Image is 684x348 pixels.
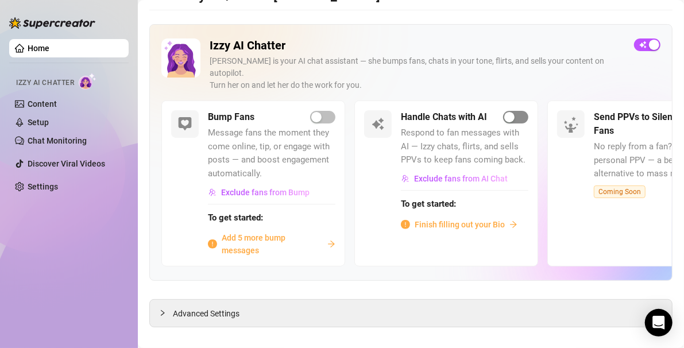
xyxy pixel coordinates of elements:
[414,174,508,183] span: Exclude fans from AI Chat
[9,17,95,29] img: logo-BBDzfeDw.svg
[221,188,310,197] span: Exclude fans from Bump
[161,38,200,78] img: Izzy AI Chatter
[28,99,57,109] a: Content
[401,175,409,183] img: svg%3e
[401,110,487,124] h5: Handle Chats with AI
[159,310,166,316] span: collapsed
[28,118,49,127] a: Setup
[79,73,96,90] img: AI Chatter
[563,117,582,135] img: silent-fans-ppv-o-N6Mmdf.svg
[594,185,646,198] span: Coming Soon
[208,239,217,249] span: info-circle
[509,221,517,229] span: arrow-right
[401,169,508,188] button: Exclude fans from AI Chat
[401,199,456,209] strong: To get started:
[222,231,323,257] span: Add 5 more bump messages
[28,182,58,191] a: Settings
[159,307,173,319] div: collapsed
[173,307,239,320] span: Advanced Settings
[208,183,310,202] button: Exclude fans from Bump
[178,117,192,131] img: svg%3e
[645,309,673,337] div: Open Intercom Messenger
[28,44,49,53] a: Home
[401,126,528,167] span: Respond to fan messages with AI — Izzy chats, flirts, and sells PPVs to keep fans coming back.
[208,212,263,223] strong: To get started:
[401,220,410,229] span: info-circle
[210,55,625,91] div: [PERSON_NAME] is your AI chat assistant — she bumps fans, chats in your tone, flirts, and sells y...
[208,188,217,196] img: svg%3e
[327,240,335,248] span: arrow-right
[16,78,74,88] span: Izzy AI Chatter
[371,117,385,131] img: svg%3e
[28,136,87,145] a: Chat Monitoring
[210,38,625,53] h2: Izzy AI Chatter
[415,218,505,231] span: Finish filling out your Bio
[208,126,335,180] span: Message fans the moment they come online, tip, or engage with posts — and boost engagement automa...
[28,159,105,168] a: Discover Viral Videos
[208,110,254,124] h5: Bump Fans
